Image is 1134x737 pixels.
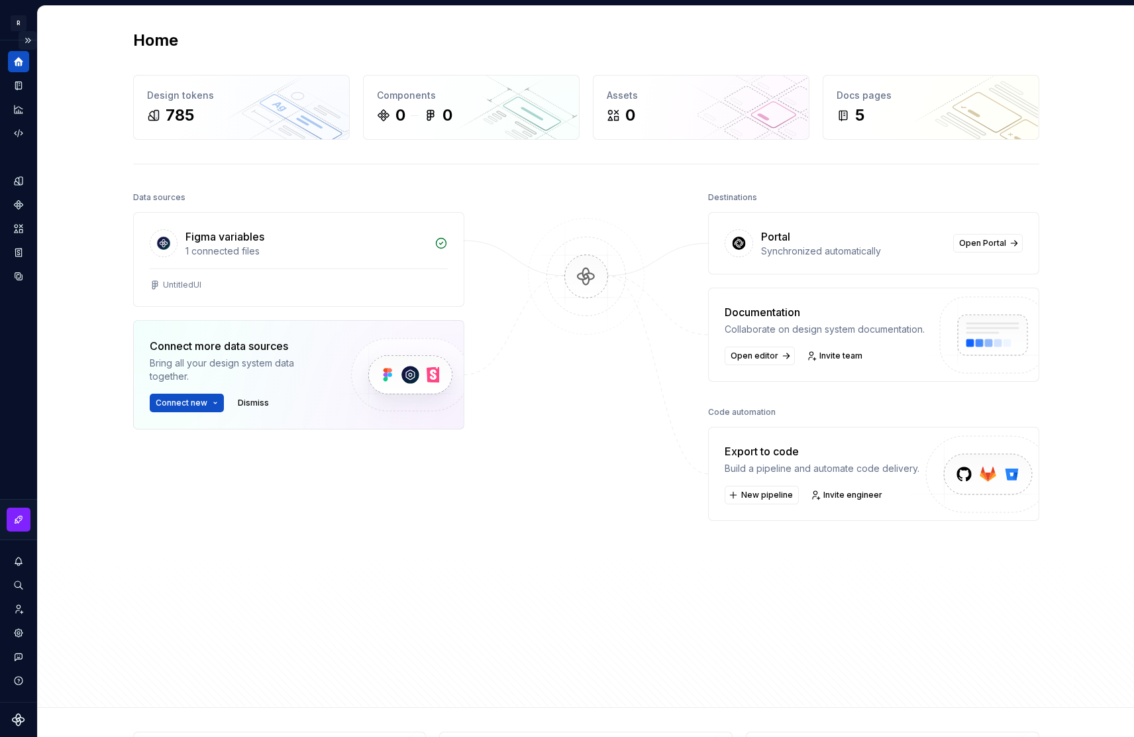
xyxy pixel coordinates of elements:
div: Figma variables [185,229,264,245]
a: Invite team [8,598,29,620]
h2: Home [133,30,178,51]
a: Documentation [8,75,29,96]
button: R [3,9,34,37]
div: Data sources [133,188,185,207]
a: Assets [8,218,29,239]
button: Dismiss [232,394,275,412]
span: Open Portal [959,238,1006,249]
span: Invite engineer [823,490,882,500]
a: Invite team [803,347,868,365]
div: Destinations [708,188,757,207]
div: Connect more data sources [150,338,329,354]
button: Search ⌘K [8,575,29,596]
div: Synchronized automatically [761,245,945,258]
div: UntitledUI [163,280,201,290]
a: Design tokens [8,170,29,192]
div: Assets [607,89,796,102]
a: Invite engineer [807,486,888,504]
div: 0 [442,105,452,126]
a: Open Portal [953,234,1023,253]
div: Collaborate on design system documentation. [725,323,925,336]
span: Open editor [731,351,778,361]
a: Code automation [8,123,29,144]
span: New pipeline [741,490,793,500]
a: Home [8,51,29,72]
button: Notifications [8,551,29,572]
span: Dismiss [238,398,269,408]
a: Settings [8,622,29,644]
div: Docs pages [837,89,1025,102]
a: Docs pages5 [823,75,1039,140]
svg: Supernova Logo [12,713,25,726]
button: Connect new [150,394,224,412]
div: 0 [395,105,405,126]
a: Figma variables1 connected filesUntitledUI [133,212,464,307]
div: Design tokens [147,89,336,102]
span: Connect new [156,398,207,408]
button: Contact support [8,646,29,667]
div: 5 [855,105,864,126]
div: Code automation [708,403,776,422]
div: 785 [166,105,194,126]
a: Analytics [8,99,29,120]
div: Portal [761,229,790,245]
a: Open editor [725,347,795,365]
a: Design tokens785 [133,75,350,140]
span: Invite team [819,351,862,361]
a: Storybook stories [8,242,29,263]
button: Expand sidebar [19,31,37,50]
div: Export to code [725,443,919,459]
a: Data sources [8,266,29,287]
div: 1 connected files [185,245,427,258]
a: Components [8,194,29,215]
div: Documentation [725,304,925,320]
div: 0 [625,105,635,126]
div: Bring all your design system data together. [150,357,329,383]
div: Components [377,89,566,102]
div: Build a pipeline and automate code delivery. [725,462,919,475]
div: R [11,15,26,31]
a: Assets0 [593,75,809,140]
a: Components00 [363,75,580,140]
button: New pipeline [725,486,799,504]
